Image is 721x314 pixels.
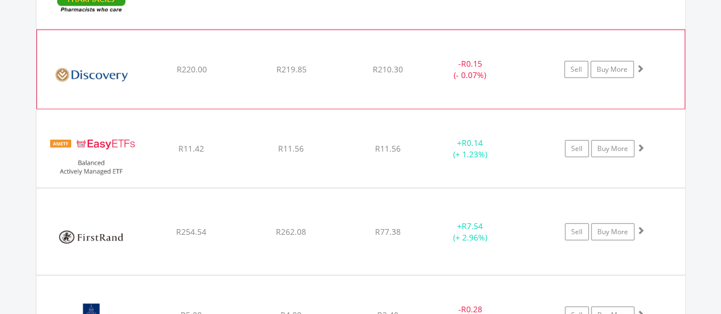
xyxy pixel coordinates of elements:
[591,223,634,240] a: Buy More
[462,221,483,231] span: R7.54
[43,44,141,106] img: EQU.ZA.DSY.png
[565,223,589,240] a: Sell
[565,140,589,157] a: Sell
[590,61,634,78] a: Buy More
[42,124,140,185] img: EQU.ZA.EASYBF.png
[427,58,512,81] div: - (- 0.07%)
[276,226,306,237] span: R262.08
[591,140,634,157] a: Buy More
[178,143,204,154] span: R11.42
[278,143,304,154] span: R11.56
[427,221,514,243] div: + (+ 2.96%)
[427,137,514,160] div: + (+ 1.23%)
[375,226,401,237] span: R77.38
[462,137,483,148] span: R0.14
[461,58,482,69] span: R0.15
[276,64,306,75] span: R219.85
[373,64,403,75] span: R210.30
[176,64,206,75] span: R220.00
[375,143,401,154] span: R11.56
[564,61,588,78] a: Sell
[42,203,140,271] img: EQU.ZA.FSR.png
[176,226,206,237] span: R254.54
